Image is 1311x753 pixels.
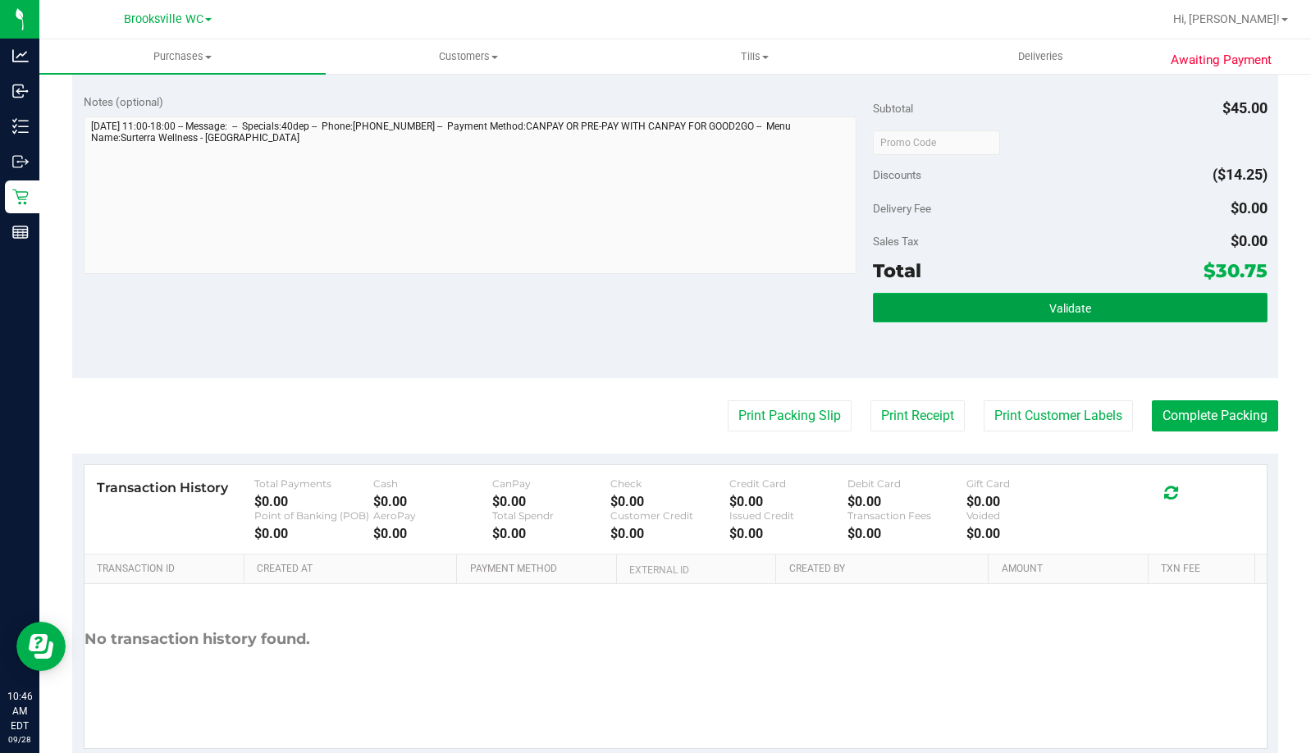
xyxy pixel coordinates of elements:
a: Transaction ID [97,563,238,576]
div: $0.00 [610,494,729,509]
div: $0.00 [373,526,492,541]
div: $0.00 [373,494,492,509]
span: ($14.25) [1213,166,1268,183]
div: No transaction history found. [85,584,310,695]
button: Print Receipt [870,400,965,431]
span: Discounts [873,160,921,189]
div: Credit Card [729,477,848,490]
div: Issued Credit [729,509,848,522]
button: Print Packing Slip [728,400,852,431]
span: $45.00 [1222,99,1268,116]
inline-svg: Reports [12,224,29,240]
span: Delivery Fee [873,202,931,215]
div: $0.00 [492,494,611,509]
a: Created At [257,563,450,576]
span: Total [873,259,921,282]
span: Sales Tax [873,235,919,248]
inline-svg: Inventory [12,118,29,135]
button: Print Customer Labels [984,400,1133,431]
div: $0.00 [966,526,1085,541]
span: Subtotal [873,102,913,115]
p: 10:46 AM EDT [7,689,32,733]
div: $0.00 [729,526,848,541]
div: Total Payments [254,477,373,490]
span: Tills [613,49,898,64]
p: 09/28 [7,733,32,746]
span: $0.00 [1231,232,1268,249]
div: Transaction Fees [847,509,966,522]
div: AeroPay [373,509,492,522]
div: Total Spendr [492,509,611,522]
div: $0.00 [847,526,966,541]
a: Created By [789,563,983,576]
iframe: Resource center [16,622,66,671]
inline-svg: Outbound [12,153,29,170]
input: Promo Code [873,130,1000,155]
div: Point of Banking (POB) [254,509,373,522]
a: Customers [326,39,612,74]
div: $0.00 [610,526,729,541]
span: Notes (optional) [84,95,163,108]
button: Complete Packing [1152,400,1278,431]
a: Purchases [39,39,326,74]
div: Check [610,477,729,490]
div: Customer Credit [610,509,729,522]
div: Debit Card [847,477,966,490]
span: Brooksville WC [124,12,203,26]
a: Tills [612,39,898,74]
inline-svg: Inbound [12,83,29,99]
div: Voided [966,509,1085,522]
div: $0.00 [847,494,966,509]
span: Hi, [PERSON_NAME]! [1173,12,1280,25]
div: CanPay [492,477,611,490]
div: $0.00 [254,494,373,509]
div: Gift Card [966,477,1085,490]
a: Txn Fee [1161,563,1248,576]
th: External ID [616,554,775,584]
div: $0.00 [966,494,1085,509]
span: Validate [1049,302,1091,315]
div: $0.00 [254,526,373,541]
a: Payment Method [470,563,610,576]
span: Purchases [39,49,326,64]
inline-svg: Analytics [12,48,29,64]
inline-svg: Retail [12,189,29,205]
a: Deliveries [898,39,1184,74]
span: Deliveries [996,49,1085,64]
span: Customers [327,49,611,64]
div: $0.00 [729,494,848,509]
a: Amount [1002,563,1142,576]
div: $0.00 [492,526,611,541]
span: $30.75 [1204,259,1268,282]
button: Validate [873,293,1268,322]
div: Cash [373,477,492,490]
span: $0.00 [1231,199,1268,217]
span: Awaiting Payment [1171,51,1272,70]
